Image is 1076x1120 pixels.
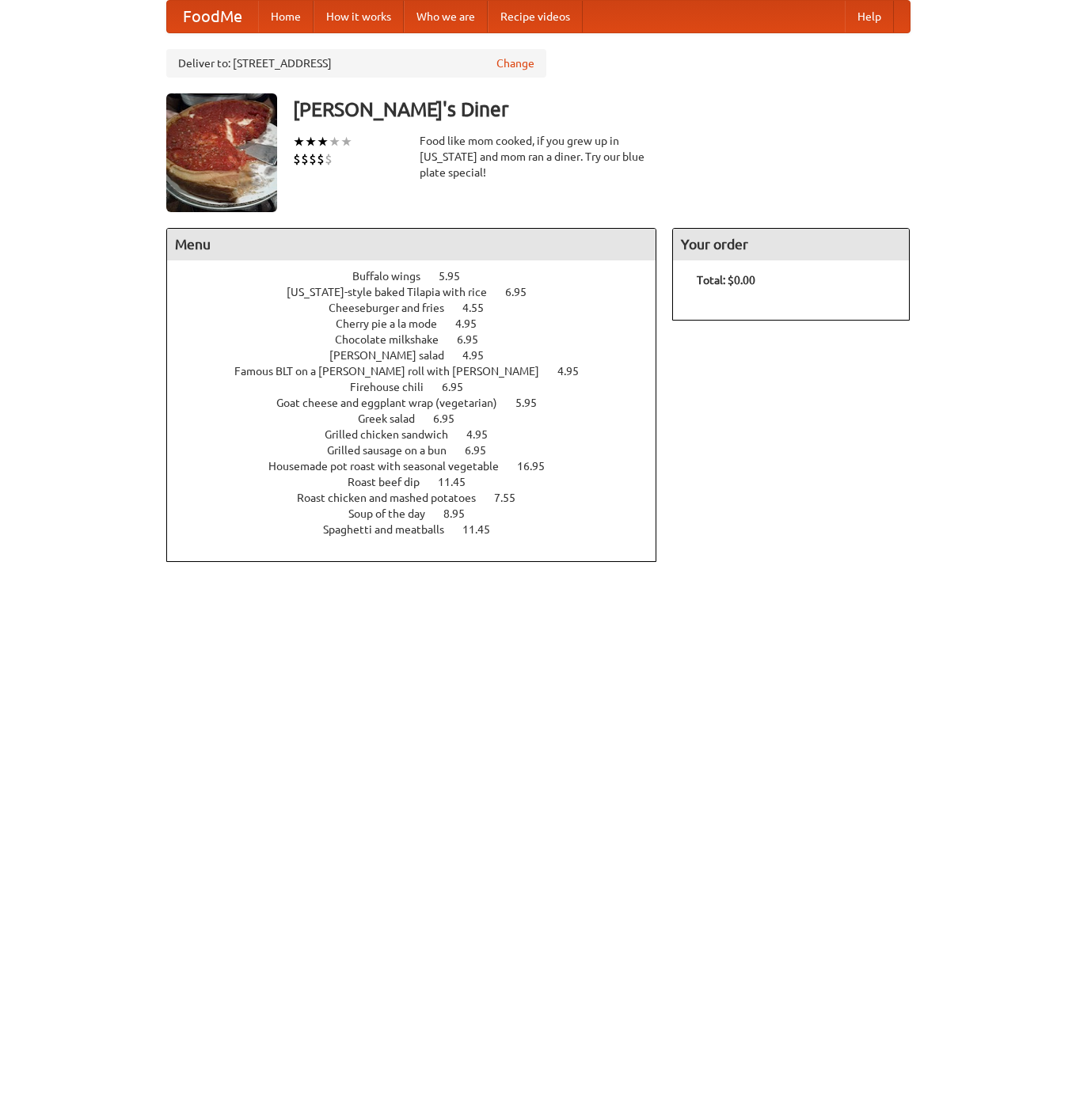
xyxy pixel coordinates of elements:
[329,349,460,362] span: [PERSON_NAME] salad
[166,93,277,212] img: angular.jpg
[673,229,909,260] h4: Your order
[314,1,404,32] a: How it works
[329,349,513,362] a: [PERSON_NAME] salad 4.95
[287,286,503,298] span: [US_STATE]-style baked Tilapia with rice
[462,349,500,362] span: 4.95
[557,365,595,378] span: 4.95
[348,507,494,520] a: Soup of the day 8.95
[323,523,460,536] span: Spaghetti and meatballs
[494,492,531,504] span: 7.55
[488,1,583,32] a: Recipe videos
[462,523,506,536] span: 11.45
[462,302,500,314] span: 4.55
[505,286,542,298] span: 6.95
[297,492,545,504] a: Roast chicken and mashed potatoes 7.55
[845,1,894,32] a: Help
[276,397,566,409] a: Goat cheese and eggplant wrap (vegetarian) 5.95
[442,381,479,393] span: 6.95
[327,444,515,457] a: Grilled sausage on a bun 6.95
[348,507,441,520] span: Soup of the day
[517,460,561,473] span: 16.95
[358,412,431,425] span: Greek salad
[455,317,492,330] span: 4.95
[515,397,553,409] span: 5.95
[327,444,462,457] span: Grilled sausage on a bun
[335,333,454,346] span: Chocolate milkshake
[438,476,481,488] span: 11.45
[352,270,489,283] a: Buffalo wings 5.95
[439,270,476,283] span: 5.95
[348,476,435,488] span: Roast beef dip
[350,381,439,393] span: Firehouse chili
[325,150,333,168] li: $
[329,133,340,150] li: ★
[287,286,556,298] a: [US_STATE]-style baked Tilapia with rice 6.95
[323,523,519,536] a: Spaghetti and meatballs 11.45
[325,428,464,441] span: Grilled chicken sandwich
[293,133,305,150] li: ★
[258,1,314,32] a: Home
[335,333,508,346] a: Chocolate milkshake 6.95
[496,55,534,71] a: Change
[297,492,492,504] span: Roast chicken and mashed potatoes
[167,229,656,260] h4: Menu
[166,49,546,78] div: Deliver to: [STREET_ADDRESS]
[293,93,911,125] h3: [PERSON_NAME]'s Diner
[234,365,608,378] a: Famous BLT on a [PERSON_NAME] roll with [PERSON_NAME] 4.95
[443,507,481,520] span: 8.95
[317,150,325,168] li: $
[317,133,329,150] li: ★
[466,428,504,441] span: 4.95
[465,444,502,457] span: 6.95
[340,133,352,150] li: ★
[167,1,258,32] a: FoodMe
[352,270,436,283] span: Buffalo wings
[336,317,453,330] span: Cherry pie a la mode
[697,274,755,287] b: Total: $0.00
[329,302,513,314] a: Cheeseburger and fries 4.55
[404,1,488,32] a: Who we are
[329,302,460,314] span: Cheeseburger and fries
[348,476,495,488] a: Roast beef dip 11.45
[325,428,517,441] a: Grilled chicken sandwich 4.95
[276,397,513,409] span: Goat cheese and eggplant wrap (vegetarian)
[336,317,506,330] a: Cherry pie a la mode 4.95
[301,150,309,168] li: $
[305,133,317,150] li: ★
[268,460,574,473] a: Housemade pot roast with seasonal vegetable 16.95
[268,460,515,473] span: Housemade pot roast with seasonal vegetable
[293,150,301,168] li: $
[234,365,555,378] span: Famous BLT on a [PERSON_NAME] roll with [PERSON_NAME]
[433,412,470,425] span: 6.95
[350,381,492,393] a: Firehouse chili 6.95
[358,412,484,425] a: Greek salad 6.95
[420,133,657,180] div: Food like mom cooked, if you grew up in [US_STATE] and mom ran a diner. Try our blue plate special!
[457,333,494,346] span: 6.95
[309,150,317,168] li: $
